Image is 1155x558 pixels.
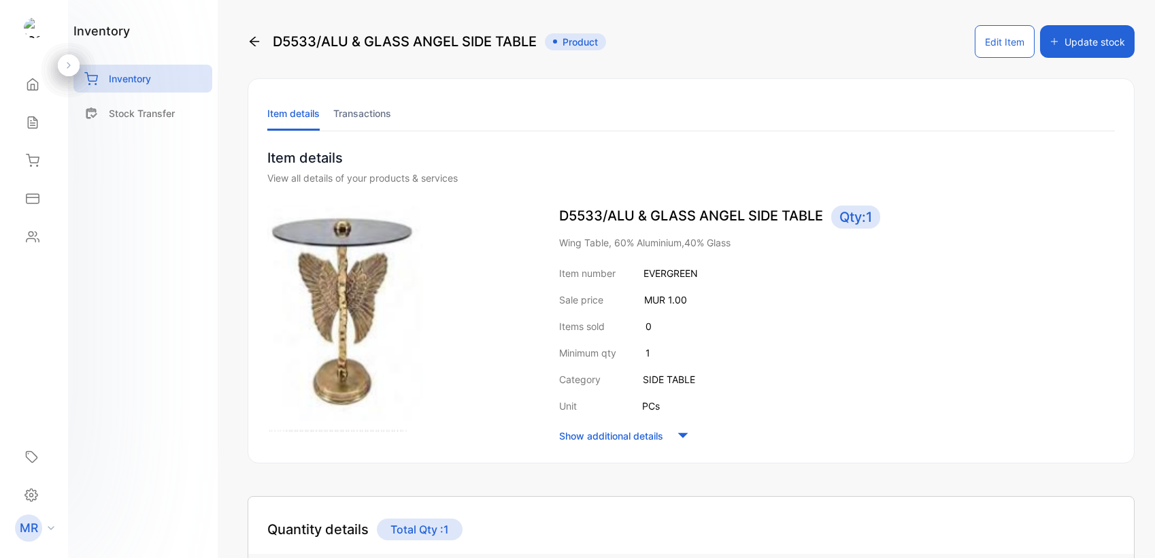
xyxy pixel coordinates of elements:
p: Sale price [559,293,603,307]
p: Unit [559,399,577,413]
img: item [267,206,423,433]
p: Item details [267,148,1115,168]
span: MUR 1.00 [644,294,687,306]
p: MR [20,519,38,537]
p: 0 [646,319,652,333]
p: Total Qty : 1 [377,519,463,540]
p: D5533/ALU & GLASS ANGEL SIDE TABLE [559,206,1115,229]
p: PCs [642,399,660,413]
h1: inventory [73,22,130,40]
h4: Quantity details [267,519,369,540]
p: Stock Transfer [109,106,175,120]
p: Show additional details [559,429,663,443]
p: Inventory [109,71,151,86]
p: EVERGREEN [643,266,698,280]
p: Minimum qty [559,346,616,360]
li: Transactions [333,96,391,131]
a: Stock Transfer [73,99,212,127]
p: Category [559,372,601,387]
p: 1 [646,346,650,360]
p: Items sold [559,319,605,333]
iframe: LiveChat chat widget [1098,501,1155,558]
li: Item details [267,96,320,131]
button: Update stock [1040,25,1135,58]
span: Product [545,33,606,50]
img: logo [24,18,44,38]
p: Wing Table, 60% Aluminium,40% Glass [559,235,1115,250]
p: Item number [559,266,616,280]
p: SIDE TABLE [643,372,695,387]
span: Qty: 1 [831,206,880,229]
button: Edit Item [975,25,1035,58]
a: Inventory [73,65,212,93]
div: D5533/ALU & GLASS ANGEL SIDE TABLE [248,25,606,58]
div: View all details of your products & services [267,171,1115,185]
